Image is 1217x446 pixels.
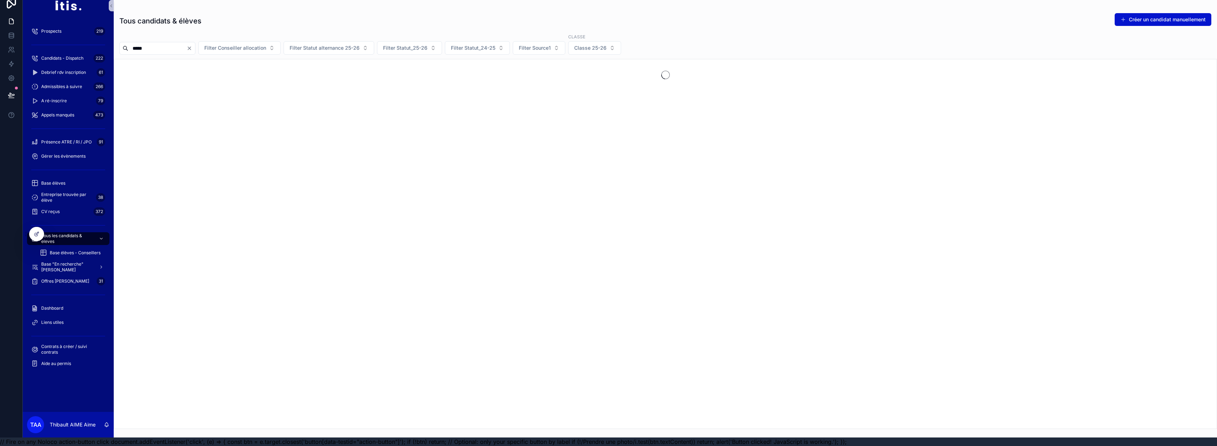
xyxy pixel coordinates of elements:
p: Thibault AIME Aime [50,421,96,428]
a: Offres [PERSON_NAME]31 [27,275,109,288]
span: Filter Statut_25-26 [383,44,427,51]
a: Admissibles à suivre266 [27,80,109,93]
a: Base élèves - Conseillers [36,246,109,259]
a: A ré-inscrire79 [27,94,109,107]
span: Aide au permis [41,361,71,366]
span: Filter Source1 [519,44,551,51]
span: Prospects [41,28,61,34]
span: TAA [30,420,41,429]
span: Filter Statut_24-25 [451,44,495,51]
a: Liens utiles [27,316,109,329]
button: Select Button [377,41,442,55]
span: Filter Statut alternance 25-26 [290,44,360,51]
a: Gérer les évènements [27,150,109,163]
label: Classe [568,33,585,40]
div: 91 [97,138,105,146]
div: 372 [93,207,105,216]
a: Dashboard [27,302,109,315]
a: Prospects219 [27,25,109,38]
button: Select Button [568,41,621,55]
div: 61 [97,68,105,77]
span: Filter Conseiller allocation [204,44,266,51]
div: 219 [94,27,105,36]
span: Présence ATRE / RI / JPO [41,139,92,145]
h1: Tous candidats & élèves [119,16,201,26]
span: Liens utiles [41,320,64,325]
button: Select Button [198,41,281,55]
span: A ré-inscrire [41,98,67,104]
span: CV reçus [41,209,60,214]
span: Candidats - Dispatch [41,55,84,61]
a: CV reçus372 [27,205,109,218]
a: Entreprise trouvée par élève38 [27,191,109,204]
span: Classe 25-26 [574,44,607,51]
div: scrollable content [23,20,114,379]
a: Présence ATRE / RI / JPO91 [27,136,109,148]
div: 79 [96,97,105,105]
span: Tous les candidats & eleves [41,233,93,244]
span: Base élèves - Conseillers [50,250,101,256]
a: Base élèves [27,177,109,190]
a: Base "En recherche" [PERSON_NAME] [27,261,109,273]
span: Debrief rdv inscription [41,70,86,75]
button: Select Button [513,41,565,55]
div: 473 [93,111,105,119]
span: Appels manqués [41,112,74,118]
span: Entreprise trouvée par élève [41,192,93,203]
div: 266 [93,82,105,91]
div: 222 [93,54,105,62]
div: 31 [97,277,105,285]
button: Select Button [445,41,510,55]
button: Clear [187,45,195,51]
a: Debrief rdv inscription61 [27,66,109,79]
span: Base "En recherche" [PERSON_NAME] [41,261,93,273]
a: Aide au permis [27,357,109,370]
span: Dashboard [41,305,63,311]
span: Gérer les évènements [41,153,86,159]
a: Candidats - Dispatch222 [27,52,109,65]
a: Tous les candidats & eleves [27,232,109,245]
span: Contrats à créer / suivi contrats [41,344,102,355]
div: 38 [96,193,105,202]
span: Base élèves [41,180,65,186]
a: Appels manqués473 [27,109,109,121]
span: Admissibles à suivre [41,84,82,89]
button: Créer un candidat manuellement [1115,13,1211,26]
a: Contrats à créer / suivi contrats [27,343,109,356]
span: Offres [PERSON_NAME] [41,278,89,284]
button: Select Button [284,41,374,55]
